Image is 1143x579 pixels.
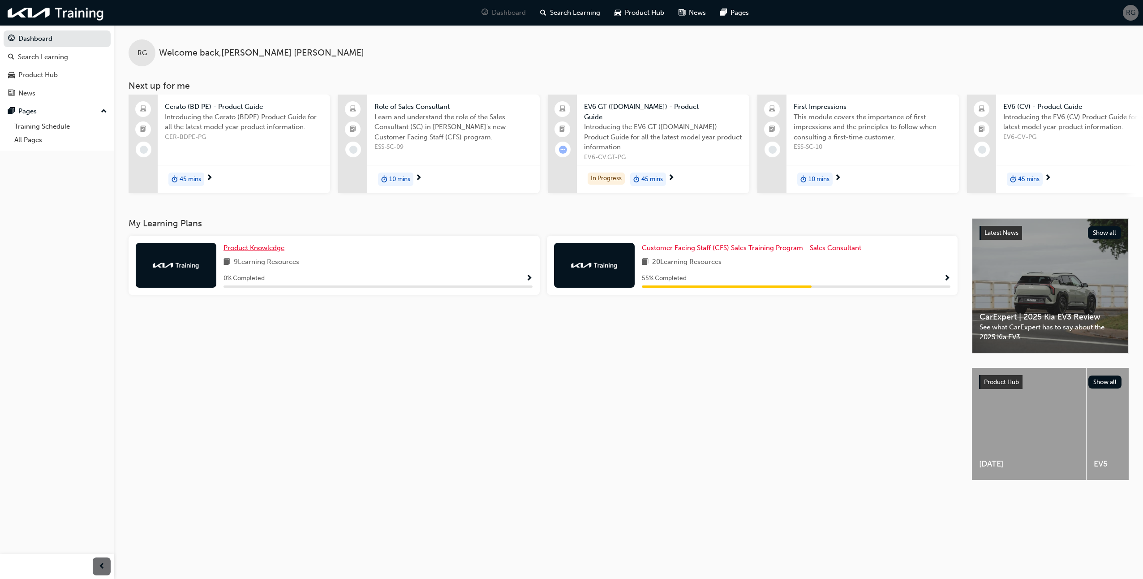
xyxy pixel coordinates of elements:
span: Dashboard [492,8,526,18]
span: booktick-icon [979,124,985,135]
span: booktick-icon [350,124,356,135]
span: laptop-icon [140,104,146,115]
span: Product Hub [984,378,1019,386]
button: Pages [4,103,111,120]
a: Latest NewsShow all [980,226,1121,240]
a: First ImpressionsThis module covers the importance of first impressions and the principles to fol... [757,95,959,193]
a: All Pages [11,133,111,147]
a: News [4,85,111,102]
span: Cerato (BD PE) - Product Guide [165,102,323,112]
a: [DATE] [972,368,1086,480]
span: 9 Learning Resources [234,257,299,268]
a: Cerato (BD PE) - Product GuideIntroducing the Cerato (BDPE) Product Guide for all the latest mode... [129,95,330,193]
button: DashboardSearch LearningProduct HubNews [4,29,111,103]
span: Pages [730,8,749,18]
span: next-icon [834,174,841,182]
a: Product HubShow all [979,375,1122,389]
div: Product Hub [18,70,58,80]
div: Search Learning [18,52,68,62]
span: Welcome back , [PERSON_NAME] [PERSON_NAME] [159,48,364,58]
span: laptop-icon [350,104,356,115]
span: duration-icon [172,173,178,185]
span: car-icon [614,7,621,18]
img: kia-training [570,261,619,270]
span: pages-icon [720,7,727,18]
a: car-iconProduct Hub [607,4,671,22]
span: learningRecordVerb_NONE-icon [978,146,986,154]
span: pages-icon [8,108,15,116]
span: 45 mins [180,174,201,185]
span: 10 mins [808,174,829,185]
span: Customer Facing Staff (CFS) Sales Training Program - Sales Consultant [642,244,861,252]
h3: My Learning Plans [129,218,958,229]
span: ESS-SC-09 [374,142,533,152]
h3: Next up for me [114,81,1143,91]
span: duration-icon [800,173,807,185]
span: laptop-icon [979,104,985,115]
span: CarExpert | 2025 Kia EV3 Review [980,312,1121,322]
div: News [18,88,35,99]
span: News [689,8,706,18]
img: kia-training [4,4,107,22]
a: Latest NewsShow allCarExpert | 2025 Kia EV3 ReviewSee what CarExpert has to say about the 2025 Ki... [972,218,1129,354]
span: booktick-icon [769,124,775,135]
span: guage-icon [481,7,488,18]
span: learningRecordVerb_NONE-icon [769,146,777,154]
a: Product Hub [4,67,111,83]
span: [DATE] [979,459,1079,469]
span: See what CarExpert has to say about the 2025 Kia EV3. [980,322,1121,342]
button: Show all [1088,376,1122,389]
a: guage-iconDashboard [474,4,533,22]
span: This module covers the importance of first impressions and the principles to follow when consulti... [794,112,952,143]
span: Search Learning [550,8,600,18]
a: search-iconSearch Learning [533,4,607,22]
a: pages-iconPages [713,4,756,22]
span: Show Progress [944,275,950,283]
span: guage-icon [8,35,15,43]
span: next-icon [1044,174,1051,182]
span: laptop-icon [769,104,775,115]
span: Learn and understand the role of the Sales Consultant (SC) in [PERSON_NAME]'s new Customer Facing... [374,112,533,143]
span: laptop-icon [559,104,566,115]
span: booktick-icon [559,124,566,135]
span: Product Hub [625,8,664,18]
a: Role of Sales ConsultantLearn and understand the role of the Sales Consultant (SC) in [PERSON_NAM... [338,95,540,193]
a: news-iconNews [671,4,713,22]
span: learningRecordVerb_ATTEMPT-icon [559,146,567,154]
a: Training Schedule [11,120,111,134]
span: prev-icon [99,561,105,572]
a: EV6 GT ([DOMAIN_NAME]) - Product GuideIntroducing the EV6 GT ([DOMAIN_NAME]) Product Guide for al... [548,95,749,193]
span: 0 % Completed [223,273,265,284]
span: 20 Learning Resources [652,257,722,268]
span: news-icon [679,7,685,18]
span: Latest News [984,229,1018,237]
div: In Progress [588,173,625,185]
span: search-icon [540,7,546,18]
span: duration-icon [1010,173,1016,185]
span: 55 % Completed [642,273,687,284]
span: search-icon [8,53,14,61]
button: Show Progress [944,273,950,284]
span: up-icon [101,106,107,117]
span: 10 mins [389,174,410,185]
span: ESS-SC-10 [794,142,952,152]
span: Product Knowledge [223,244,284,252]
span: duration-icon [633,173,640,185]
span: RG [1126,8,1135,18]
span: Introducing the Cerato (BDPE) Product Guide for all the latest model year product information. [165,112,323,132]
span: news-icon [8,90,15,98]
span: 45 mins [1018,174,1040,185]
button: Show all [1088,226,1122,239]
span: learningRecordVerb_NONE-icon [349,146,357,154]
img: kia-training [151,261,201,270]
a: Product Knowledge [223,243,288,253]
span: Role of Sales Consultant [374,102,533,112]
span: book-icon [642,257,649,268]
button: Show Progress [526,273,533,284]
a: Customer Facing Staff (CFS) Sales Training Program - Sales Consultant [642,243,865,253]
span: booktick-icon [140,124,146,135]
span: First Impressions [794,102,952,112]
span: CER-BDPE-PG [165,132,323,143]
